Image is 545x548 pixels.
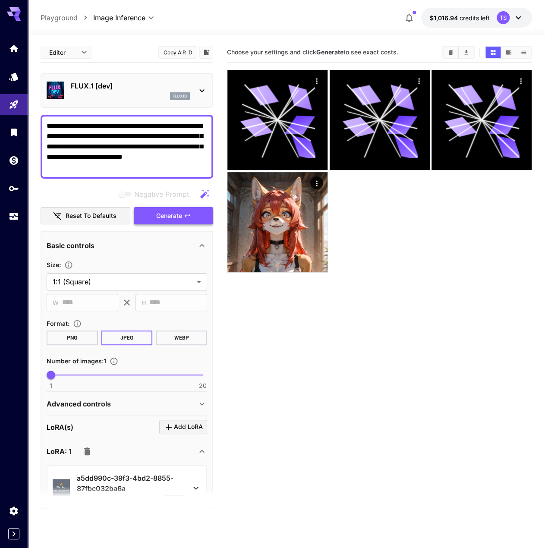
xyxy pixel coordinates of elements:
[9,505,19,516] div: Settings
[47,399,111,409] p: Advanced controls
[41,13,78,23] a: Playground
[41,207,130,225] button: Reset to defaults
[497,11,510,24] div: TS
[9,43,19,54] div: Home
[60,483,63,486] span: ⚠️
[134,189,189,199] span: Negative Prompt
[47,422,73,432] p: LoRA(s)
[47,77,207,104] div: FLUX.1 [dev]flux1d
[53,277,193,287] span: 1:1 (Square)
[227,172,328,272] img: 9k=
[459,47,474,58] button: Download All
[9,183,19,194] div: API Keys
[61,261,76,269] button: Adjust the dimensions of the generated image by specifying its width and height in pixels, or sel...
[53,469,201,506] div: ⚠️Warning:NSFW Contenta5dd990c-39f3-4bd2-8855-87fbc032ba6av1flux1d
[47,240,95,251] p: Basic controls
[47,357,106,365] span: Number of images : 1
[430,13,490,22] div: $1,016.94255
[156,211,182,221] span: Generate
[202,47,210,57] button: Add to library
[156,331,207,345] button: WEBP
[142,298,146,308] span: H
[421,8,532,28] button: $1,016.94255TS
[47,446,72,457] p: LoRA: 1
[93,13,145,23] span: Image Inference
[227,48,398,56] span: Choose your settings and click to see exact costs.
[310,74,323,87] div: Actions
[159,420,207,434] button: Click to add LoRA
[50,381,52,390] span: 1
[460,14,490,22] span: credits left
[9,99,19,110] div: Playground
[158,46,197,59] button: Copy AIR ID
[173,93,187,99] p: flux1d
[316,48,343,56] b: Generate
[47,394,207,414] div: Advanced controls
[501,47,516,58] button: Show media in video view
[9,71,19,82] div: Models
[442,46,475,59] div: Clear AllDownload All
[9,211,19,222] div: Usage
[117,189,196,199] span: Negative prompts are not compatible with the selected model.
[77,473,184,494] p: a5dd990c-39f3-4bd2-8855-87fbc032ba6a
[134,207,213,225] button: Generate
[53,298,59,308] span: W
[310,176,323,189] div: Actions
[41,13,93,23] nav: breadcrumb
[443,47,458,58] button: Clear All
[199,381,207,390] span: 20
[106,357,122,365] button: Specify how many images to generate in a single request. Each image generation will be charged se...
[514,74,527,87] div: Actions
[71,81,190,91] p: FLUX.1 [dev]
[412,74,425,87] div: Actions
[430,14,460,22] span: $1,016.94
[101,331,153,345] button: JPEG
[69,319,85,328] button: Choose the file format for the output image.
[9,155,19,166] div: Wallet
[47,235,207,256] div: Basic controls
[47,320,69,327] span: Format :
[49,48,76,57] span: Editor
[47,441,207,462] div: LoRA: 1
[485,47,501,58] button: Show media in grid view
[485,46,532,59] div: Show media in grid viewShow media in video viewShow media in list view
[9,127,19,138] div: Library
[57,486,66,489] span: Warning:
[8,528,19,539] button: Expand sidebar
[47,261,61,268] span: Size :
[47,331,98,345] button: PNG
[174,422,203,432] span: Add LoRA
[516,47,531,58] button: Show media in list view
